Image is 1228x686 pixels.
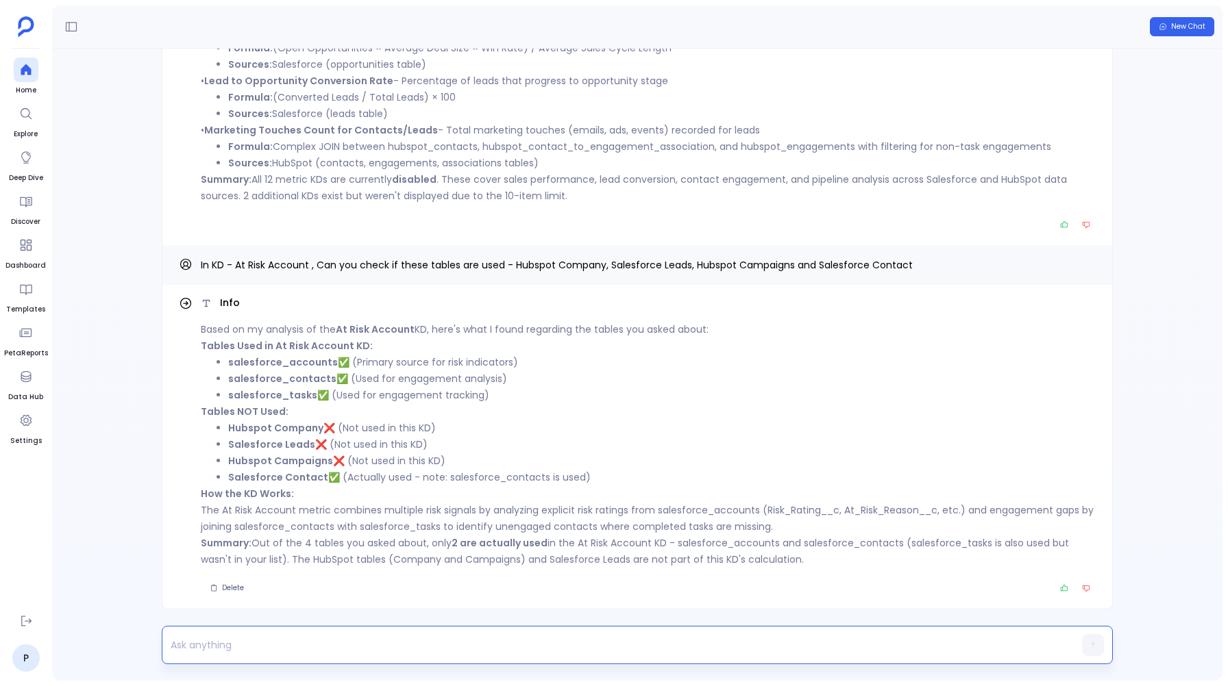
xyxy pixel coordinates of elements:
p: Out of the 4 tables you asked about, only in the At Risk Account KD - salesforce_accounts and sal... [201,535,1096,568]
a: Dashboard [5,233,46,271]
a: Explore [14,101,38,140]
img: petavue logo [18,16,34,37]
strong: Lead to Opportunity Conversion Rate [204,74,393,88]
strong: Hubspot Campaigns [228,454,333,468]
li: HubSpot (contacts, engagements, associations tables) [228,155,1096,171]
strong: Tables Used in At Risk Account KD: [201,339,373,353]
strong: Formula: [228,90,273,104]
strong: 2 are actually used [452,536,548,550]
a: Settings [10,408,42,446]
strong: How the KD Works: [201,487,294,500]
strong: Sources: [228,156,272,170]
strong: Summary: [201,173,251,186]
a: Deep Dive [9,145,43,183]
span: Explore [14,129,38,140]
strong: Summary: [201,536,251,550]
p: • - Percentage of leads that progress to opportunity stage [201,73,1096,89]
a: Data Hub [8,364,43,403]
li: (Converted Leads / Total Leads) × 100 [228,89,1096,105]
strong: salesforce_tasks [228,388,317,402]
span: Dashboard [5,260,46,271]
span: Templates [6,304,45,315]
span: Settings [10,435,42,446]
span: New Chat [1171,22,1205,31]
li: ✅ (Used for engagement tracking) [228,387,1096,403]
strong: At Risk Account [336,322,415,336]
strong: Hubspot Company [228,421,323,435]
a: P [12,644,40,672]
li: Salesforce (opportunities table) [228,56,1096,73]
p: The At Risk Account metric combines multiple risk signals by analyzing explicit risk ratings from... [201,485,1096,535]
span: In KD - At Risk Account , Can you check if these tables are used - Hubspot Company, Salesforce Le... [201,258,913,272]
p: All 12 metric KDs are currently . These cover sales performance, lead conversion, contact engagem... [201,171,1096,204]
li: ✅ (Actually used - note: salesforce_contacts is used) [228,469,1096,485]
span: Delete [222,583,244,593]
li: ❌ (Not used in this KD) [228,436,1096,453]
a: Home [14,58,38,96]
a: PetaReports [4,320,48,359]
p: Based on my analysis of the KD, here's what I found regarding the tables you asked about: [201,321,1096,338]
span: Home [14,85,38,96]
li: ❌ (Not used in this KD) [228,453,1096,469]
p: • - Total marketing touches (emails, ads, events) recorded for leads [201,122,1096,138]
li: Complex JOIN between hubspot_contacts, hubspot_contact_to_engagement_association, and hubspot_eng... [228,138,1096,155]
span: PetaReports [4,348,48,359]
li: ❌ (Not used in this KD) [228,420,1096,436]
li: ✅ (Used for engagement analysis) [228,370,1096,387]
li: Salesforce (leads table) [228,105,1096,122]
a: Templates [6,277,45,315]
strong: Formula: [228,140,273,153]
strong: Sources: [228,107,272,120]
strong: Tables NOT Used: [201,405,288,418]
strong: Marketing Touches Count for Contacts/Leads [204,123,438,137]
strong: Sources: [228,58,272,71]
strong: Salesforce Contact [228,470,328,484]
strong: salesforce_contacts [228,372,336,385]
span: Discover [11,216,40,227]
span: Info [220,296,240,310]
button: Delete [201,579,253,598]
li: ✅ (Primary source for risk indicators) [228,354,1096,370]
span: Data Hub [8,392,43,403]
button: New Chat [1150,17,1214,36]
strong: disabled [392,173,437,186]
a: Discover [11,189,40,227]
strong: salesforce_accounts [228,355,338,369]
strong: Salesforce Leads [228,437,315,451]
span: Deep Dive [9,173,43,183]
